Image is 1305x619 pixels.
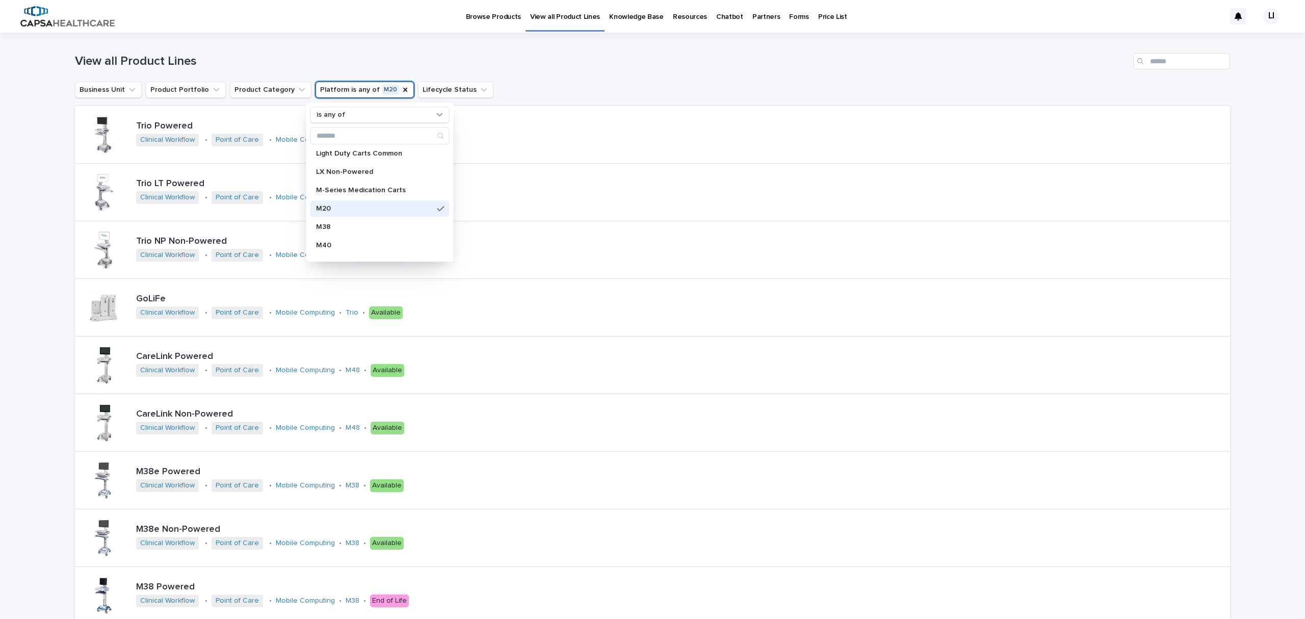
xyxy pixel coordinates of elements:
p: • [205,308,207,317]
p: • [205,366,207,375]
button: Product Portfolio [146,82,226,98]
p: is any of [317,111,345,119]
button: Product Category [230,82,311,98]
a: Mobile Computing [276,424,335,432]
p: • [205,539,207,548]
p: • [269,308,272,317]
p: • [269,136,272,144]
a: Mobile Computing [276,193,335,202]
a: Trio NP Non-PoweredClinical Workflow •Point of Care •Mobile Computing •Trio •Available [75,221,1230,279]
input: Search [1133,53,1230,69]
a: M38 [346,481,359,490]
a: M38e PoweredClinical Workflow •Point of Care •Mobile Computing •M38 •Available [75,452,1230,509]
p: • [205,251,207,260]
a: Point of Care [216,193,259,202]
a: Mobile Computing [276,366,335,375]
a: Point of Care [216,597,259,605]
div: Available [371,364,404,377]
p: M40 [316,242,433,249]
p: • [269,424,272,432]
p: • [269,366,272,375]
p: M38e Powered [136,467,468,478]
p: • [205,424,207,432]
a: Trio LT PoweredClinical Workflow •Point of Care •Mobile Computing •Trio •Available [75,164,1230,221]
p: Trio Powered [136,121,459,132]
a: M48 [346,424,360,432]
p: • [362,308,365,317]
a: CareLink Non-PoweredClinical Workflow •Point of Care •Mobile Computing •M48 •Available [75,394,1230,452]
h1: View all Product Lines [75,54,1129,69]
a: Point of Care [216,539,259,548]
a: GoLiFeClinical Workflow •Point of Care •Mobile Computing •Trio •Available [75,279,1230,337]
a: Point of Care [216,308,259,317]
p: • [363,539,366,548]
button: Business Unit [75,82,142,98]
p: LX Non-Powered [316,168,433,175]
p: M38 Powered [136,582,467,593]
p: • [339,366,342,375]
a: Clinical Workflow [140,597,195,605]
a: Clinical Workflow [140,366,195,375]
p: • [364,366,367,375]
p: • [339,424,342,432]
a: Clinical Workflow [140,251,195,260]
img: B5p4sRfuTuC72oLToeu7 [20,6,115,27]
div: Available [371,422,404,434]
p: • [363,481,366,490]
a: M38 [346,597,359,605]
a: Mobile Computing [276,481,335,490]
p: • [339,481,342,490]
a: Point of Care [216,136,259,144]
p: • [339,597,342,605]
div: Available [370,537,404,550]
div: Available [369,306,403,319]
p: • [205,136,207,144]
div: Available [370,479,404,492]
a: Clinical Workflow [140,481,195,490]
p: • [269,597,272,605]
p: • [339,539,342,548]
p: M38 [316,223,433,230]
p: • [269,481,272,490]
a: Clinical Workflow [140,308,195,317]
p: Light Duty Carts Common [316,150,433,157]
a: Trio [346,308,358,317]
a: Point of Care [216,366,259,375]
p: • [205,481,207,490]
p: • [269,193,272,202]
a: Clinical Workflow [140,424,195,432]
p: Trio NP Non-Powered [136,236,493,247]
p: • [269,539,272,548]
a: Point of Care [216,424,259,432]
a: Mobile Computing [276,136,335,144]
p: Trio LT Powered [136,178,471,190]
a: CareLink PoweredClinical Workflow •Point of Care •Mobile Computing •M48 •Available [75,337,1230,394]
a: Clinical Workflow [140,539,195,548]
a: Point of Care [216,481,259,490]
a: Mobile Computing [276,251,335,260]
p: CareLink Powered [136,351,481,363]
a: Point of Care [216,251,259,260]
div: Search [310,127,449,144]
button: Platform [316,82,414,98]
p: M20 [316,205,433,212]
div: End of Life [370,595,409,607]
p: M38e Non-Powered [136,524,488,535]
button: Lifecycle Status [418,82,493,98]
a: Mobile Computing [276,539,335,548]
a: Mobile Computing [276,308,335,317]
p: • [269,251,272,260]
a: M38e Non-PoweredClinical Workflow •Point of Care •Mobile Computing •M38 •Available [75,509,1230,567]
p: • [205,597,207,605]
div: LI [1263,8,1280,24]
p: M-Series Medication Carts [316,187,433,194]
a: Clinical Workflow [140,193,195,202]
p: • [364,424,367,432]
a: Trio PoweredClinical Workflow •Point of Care •Mobile Computing •Trio •Available [75,106,1230,164]
p: • [205,193,207,202]
p: GoLiFe [136,294,432,305]
a: Mobile Computing [276,597,335,605]
a: M48 [346,366,360,375]
input: Search [310,127,449,144]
